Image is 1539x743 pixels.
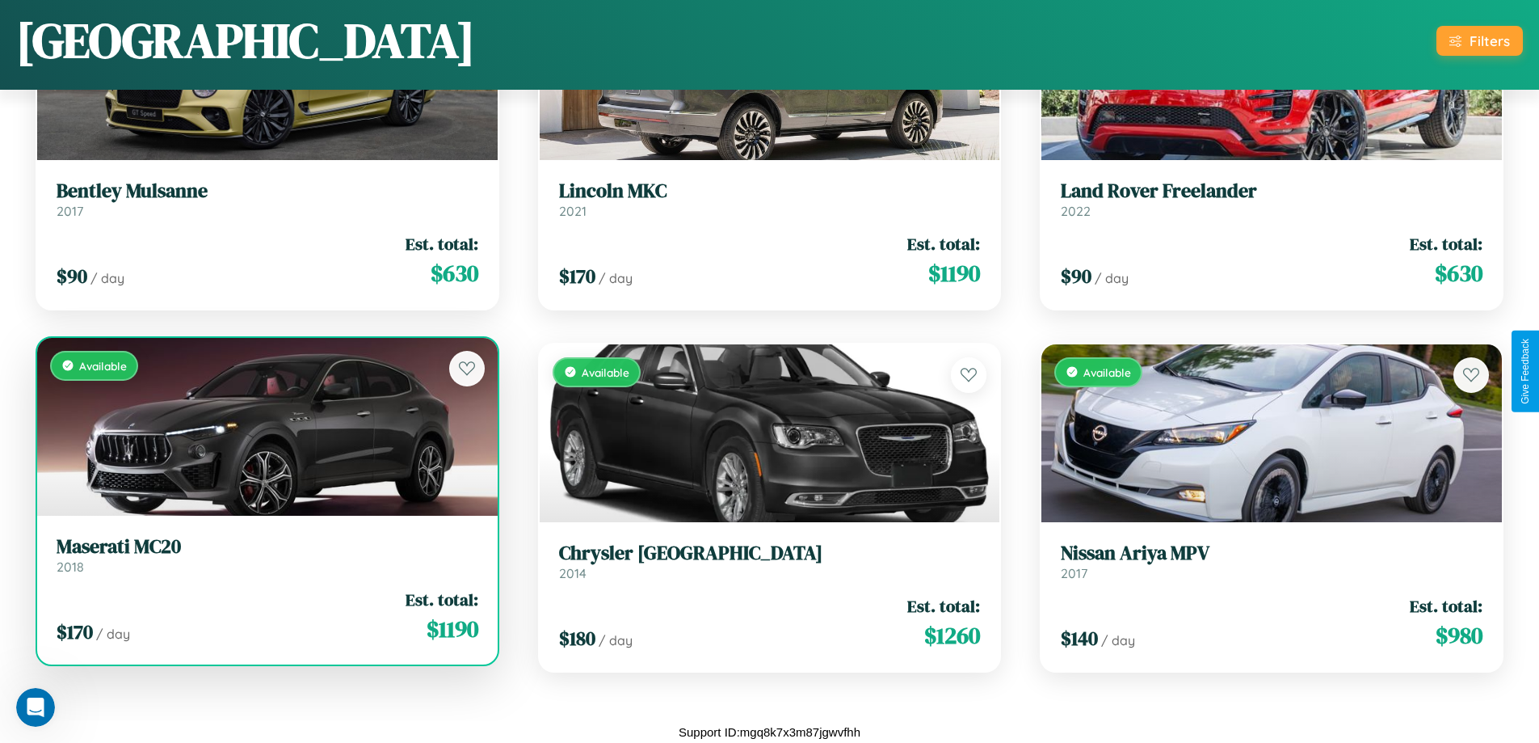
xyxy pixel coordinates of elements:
[1410,594,1482,618] span: Est. total:
[16,688,55,727] iframe: Intercom live chat
[559,179,981,203] h3: Lincoln MKC
[559,203,587,219] span: 2021
[907,232,980,255] span: Est. total:
[559,625,595,652] span: $ 180
[679,721,860,743] p: Support ID: mgq8k7x3m87jgwvfhh
[1520,339,1531,404] div: Give Feedback
[1436,619,1482,652] span: $ 980
[582,365,629,379] span: Available
[57,618,93,645] span: $ 170
[427,613,478,645] span: $ 1190
[1061,179,1482,203] h3: Land Rover Freelander
[559,542,981,565] h3: Chrysler [GEOGRAPHIC_DATA]
[406,588,478,611] span: Est. total:
[1435,257,1482,289] span: $ 630
[559,565,587,581] span: 2014
[1061,203,1091,219] span: 2022
[1061,263,1091,289] span: $ 90
[1061,565,1087,581] span: 2017
[79,359,127,373] span: Available
[559,263,595,289] span: $ 170
[57,559,84,575] span: 2018
[559,542,981,581] a: Chrysler [GEOGRAPHIC_DATA]2014
[57,535,478,559] h3: Maserati MC20
[96,626,130,642] span: / day
[1470,32,1510,49] div: Filters
[431,257,478,289] span: $ 630
[57,179,478,203] h3: Bentley Mulsanne
[1083,365,1131,379] span: Available
[406,232,478,255] span: Est. total:
[1095,270,1129,286] span: / day
[599,632,633,648] span: / day
[57,179,478,219] a: Bentley Mulsanne2017
[57,535,478,575] a: Maserati MC202018
[1061,542,1482,565] h3: Nissan Ariya MPV
[924,619,980,652] span: $ 1260
[1101,632,1135,648] span: / day
[907,594,980,618] span: Est. total:
[16,7,475,74] h1: [GEOGRAPHIC_DATA]
[1061,625,1098,652] span: $ 140
[559,179,981,219] a: Lincoln MKC2021
[57,263,87,289] span: $ 90
[57,203,83,219] span: 2017
[599,270,633,286] span: / day
[1436,26,1523,56] button: Filters
[1410,232,1482,255] span: Est. total:
[1061,542,1482,581] a: Nissan Ariya MPV2017
[90,270,124,286] span: / day
[928,257,980,289] span: $ 1190
[1061,179,1482,219] a: Land Rover Freelander2022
